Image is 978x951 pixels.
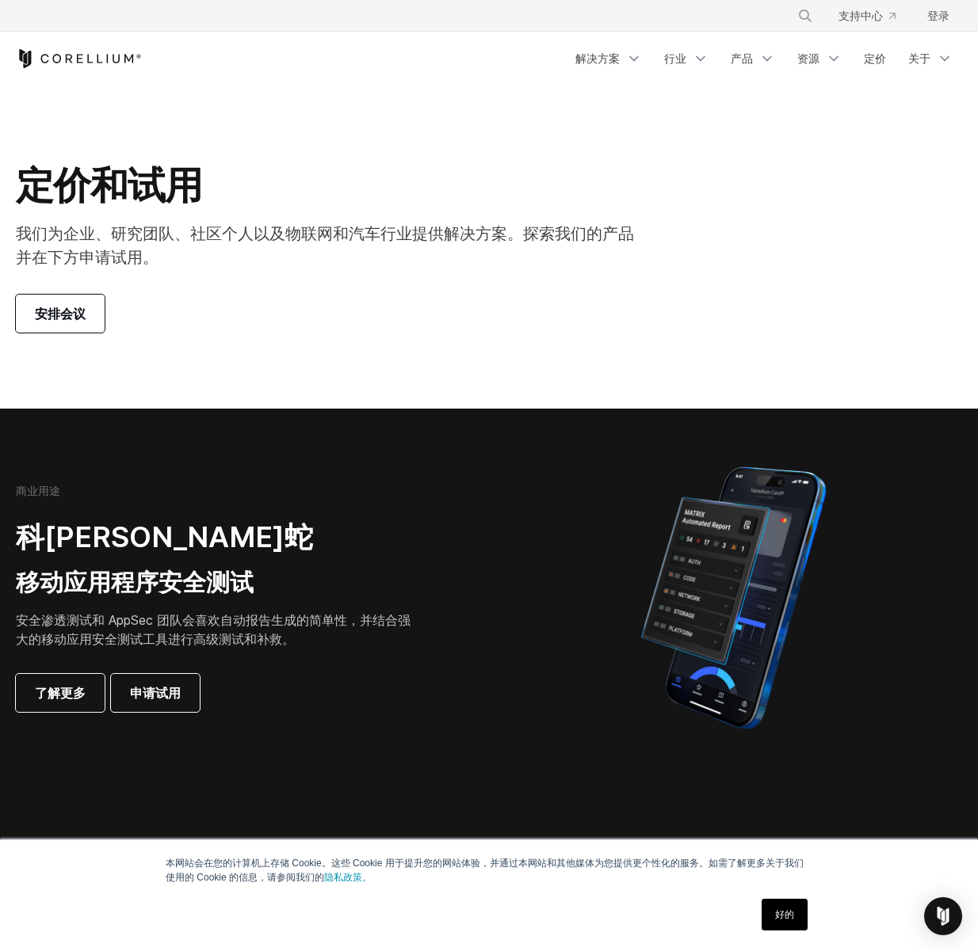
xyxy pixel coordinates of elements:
[778,2,962,30] div: 导航菜单
[797,51,819,65] font: 资源
[166,858,804,883] font: 本网站会在您的计算机上存储 Cookie。这些 Cookie 用于提升您的网站体验，并通过本网站和其他媒体为您提供更个性化的服务。如需了解更多关于我们使用的 Cookie 的信息，请参阅我们的
[924,897,962,935] div: Open Intercom Messenger
[664,51,686,65] font: 行业
[791,2,819,30] button: 搜索
[16,568,254,596] font: 移动应用程序安全测试
[566,44,962,73] div: 导航菜单
[16,674,105,712] a: 了解更多
[16,295,105,333] a: 安排会议
[16,49,142,68] a: 科雷利姆之家
[35,306,86,321] font: 安排会议
[839,9,883,22] font: 支持中心
[575,51,620,65] font: 解决方案
[908,51,930,65] font: 关于
[16,519,313,554] font: 科[PERSON_NAME]蛇
[130,685,181,701] font: 申请试用
[762,899,808,930] a: 好的
[775,909,794,920] font: 好的
[111,674,200,712] a: 申请试用
[16,162,202,208] font: 定价和试用
[324,872,372,883] a: 隐私政策。
[614,459,853,736] img: Corellium MATRIX 自动生成 iPhone 报告，显示跨安全类别的应用程序漏洞测试结果。
[16,484,60,497] font: 商业用途
[927,9,949,22] font: 登录
[16,224,634,267] font: 我们为企业、研究团队、社区个人以及物联网和汽车行业提供解决方案。探索我们的产品并在下方申请试用。
[35,685,86,701] font: 了解更多
[864,51,886,65] font: 定价
[16,612,411,647] font: 安全渗透测试和 AppSec 团队会喜欢自动报告生成的简单性，并结合强大的移动应用安全测试工具进行高级测试和补救。
[731,51,753,65] font: 产品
